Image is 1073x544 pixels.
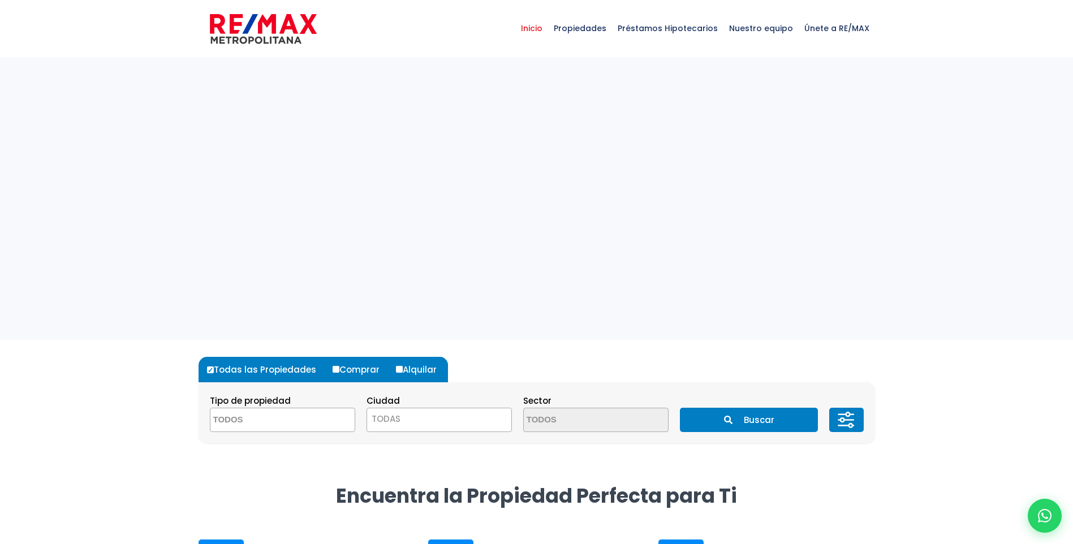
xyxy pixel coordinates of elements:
[723,11,799,45] span: Nuestro equipo
[612,11,723,45] span: Préstamos Hipotecarios
[330,357,391,382] label: Comprar
[367,411,511,427] span: TODAS
[367,395,400,407] span: Ciudad
[333,366,339,373] input: Comprar
[523,395,551,407] span: Sector
[524,408,634,433] textarea: Search
[680,408,818,432] button: Buscar
[204,357,327,382] label: Todas las Propiedades
[210,395,291,407] span: Tipo de propiedad
[210,12,317,46] img: remax-metropolitana-logo
[367,408,512,432] span: TODAS
[393,357,448,382] label: Alquilar
[372,413,400,425] span: TODAS
[548,11,612,45] span: Propiedades
[210,408,320,433] textarea: Search
[515,11,548,45] span: Inicio
[396,366,403,373] input: Alquilar
[799,11,875,45] span: Únete a RE/MAX
[336,482,737,510] strong: Encuentra la Propiedad Perfecta para Ti
[207,366,214,373] input: Todas las Propiedades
